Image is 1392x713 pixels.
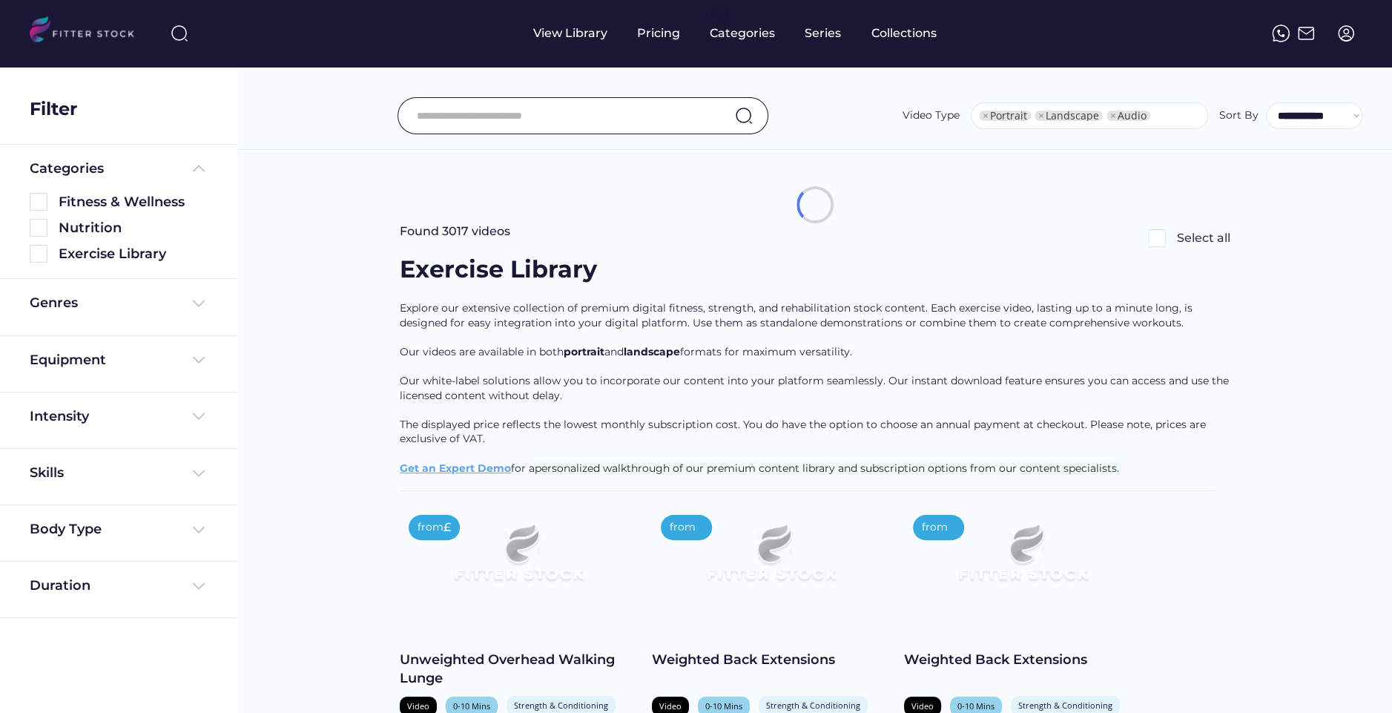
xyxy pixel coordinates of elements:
span: formats for maximum versatility. [680,345,852,358]
img: Frame%20%284%29.svg [190,464,208,482]
div: 0-10 Mins [705,700,742,712]
div: Strength & Conditioning [766,700,860,711]
iframe: chat widget [1307,587,1381,655]
img: Rectangle%205126.svg [30,245,47,263]
div: Equipment [30,351,106,369]
img: Frame%20%285%29.svg [190,160,208,177]
div: Weighted Back Extensions [652,651,889,669]
div: Video [911,700,934,712]
div: Video [407,700,429,712]
span: × [983,111,989,121]
div: £ [443,519,451,536]
div: Sort By [1219,108,1259,123]
span: Our videos are available in both [400,345,564,358]
span: Our white-label solutions allow you to incorporate our content into your platform seamlessly. Our... [400,374,1232,402]
div: from [418,520,443,535]
div: Video Type [903,108,960,123]
div: View Library [533,25,607,42]
div: Genres [30,294,78,312]
img: Frame%20%284%29.svg [190,407,208,425]
span: Explore our extensive collection of premium digital fitness, strength, and rehabilitation stock c... [400,301,1195,329]
div: Pricing [637,25,680,42]
span: landscape [624,345,680,358]
div: Strength & Conditioning [514,700,608,711]
div: for a [400,301,1230,490]
div: Unweighted Overhead Walking Lunge [400,651,637,688]
li: Portrait [979,111,1031,121]
img: Frame%2079%20%281%29.svg [423,506,613,613]
span: × [1038,111,1044,121]
li: Audio [1106,111,1150,121]
div: Categories [710,25,775,42]
img: Frame%20%284%29.svg [190,351,208,369]
div: from [670,520,696,535]
div: Collections [871,25,937,42]
div: Video [659,700,682,712]
img: search-normal%203.svg [171,24,188,42]
a: Get an Expert Demo [400,461,511,475]
div: Filter [30,96,77,122]
div: 0-10 Mins [957,700,994,712]
div: Found 3017 videos [400,223,510,240]
img: Frame%20%284%29.svg [190,521,208,539]
div: 0-10 Mins [453,700,490,712]
div: Fitness & Wellness [59,193,208,211]
span: The displayed price reflects the lowest monthly subscription cost. You do have the option to choo... [400,418,1209,446]
img: Frame%2051.svg [1297,24,1315,42]
div: Intensity [30,407,89,426]
img: Rectangle%205126.svg [1148,229,1166,247]
div: Weighted Back Extensions [904,651,1141,669]
li: Landscape [1035,111,1103,121]
img: Frame%2079%20%281%29.svg [676,506,865,613]
span: × [1110,111,1116,121]
img: Frame%2079%20%281%29.svg [928,506,1118,613]
span: personalized walkthrough of our premium content library and subscription options from our content... [535,461,1119,475]
img: Rectangle%205126.svg [30,219,47,237]
div: from [922,520,948,535]
div: Series [805,25,842,42]
div: Exercise Library [59,245,208,263]
span: and [604,345,624,358]
img: meteor-icons_whatsapp%20%281%29.svg [1272,24,1290,42]
div: Nutrition [59,219,208,237]
img: Rectangle%205126.svg [30,193,47,211]
div: Select all [1177,230,1230,246]
img: Frame%20%284%29.svg [190,577,208,595]
span: portrait [564,345,604,358]
div: Exercise Library [400,253,597,286]
div: fvck [710,7,729,22]
div: Duration [30,576,90,595]
img: LOGO.svg [30,16,147,47]
div: Skills [30,464,67,482]
div: Categories [30,160,104,178]
div: Strength & Conditioning [1018,700,1112,711]
div: Body Type [30,520,102,539]
img: profile-circle.svg [1337,24,1355,42]
img: Frame%20%284%29.svg [190,295,208,312]
iframe: chat widget [1330,654,1377,698]
img: search-normal.svg [735,107,753,125]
